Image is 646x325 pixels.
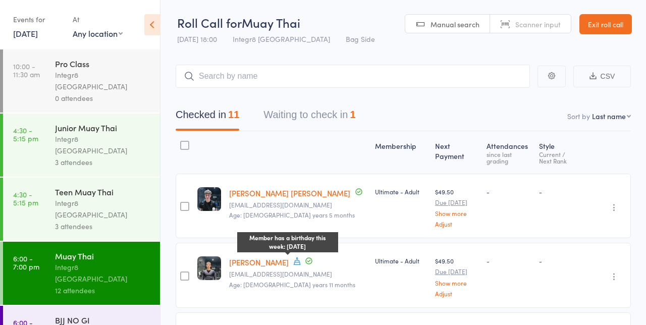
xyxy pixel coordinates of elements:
[487,151,531,164] div: since last grading
[55,221,151,232] div: 3 attendees
[55,92,151,104] div: 0 attendees
[229,188,350,198] a: [PERSON_NAME] [PERSON_NAME]
[346,34,375,44] span: Bag Side
[177,14,242,31] span: Roll Call for
[242,14,300,31] span: Muay Thai
[375,187,427,196] div: Ultimate - Adult
[229,210,355,219] span: Age: [DEMOGRAPHIC_DATA] years 5 months
[197,187,221,211] img: image1745822832.png
[435,268,478,275] small: Due [DATE]
[229,257,289,267] a: [PERSON_NAME]
[3,114,160,177] a: 4:30 -5:15 pmJunior Muay ThaiIntegr8 [GEOGRAPHIC_DATA]3 attendees
[73,28,123,39] div: Any location
[13,254,39,270] time: 6:00 - 7:00 pm
[3,178,160,241] a: 4:30 -5:15 pmTeen Muay ThaiIntegr8 [GEOGRAPHIC_DATA]3 attendees
[55,261,151,285] div: Integr8 [GEOGRAPHIC_DATA]
[3,242,160,305] a: 6:00 -7:00 pmMuay ThaiIntegr8 [GEOGRAPHIC_DATA]12 attendees
[431,136,482,169] div: Next Payment
[228,109,239,120] div: 11
[55,197,151,221] div: Integr8 [GEOGRAPHIC_DATA]
[13,126,38,142] time: 4:30 - 5:15 pm
[229,270,367,278] small: tokoa@iprimus.com.au
[13,28,38,39] a: [DATE]
[371,136,431,169] div: Membership
[233,34,330,44] span: Integr8 [GEOGRAPHIC_DATA]
[573,66,631,87] button: CSV
[375,256,427,265] div: Ultimate - Adult
[515,19,561,29] span: Scanner input
[430,19,479,29] span: Manual search
[73,11,123,28] div: At
[435,290,478,297] a: Adjust
[487,187,531,196] div: -
[55,133,151,156] div: Integr8 [GEOGRAPHIC_DATA]
[350,109,355,120] div: 1
[55,156,151,168] div: 3 attendees
[3,49,160,113] a: 10:00 -11:30 amPro ClassIntegr8 [GEOGRAPHIC_DATA]0 attendees
[176,104,239,131] button: Checked in11
[579,14,632,34] a: Exit roll call
[435,187,478,227] div: $49.50
[177,34,217,44] span: [DATE] 18:00
[435,221,478,227] a: Adjust
[55,285,151,296] div: 12 attendees
[435,210,478,216] a: Show more
[539,187,590,196] div: -
[229,201,367,208] small: Cooperarms08@gmail.com
[435,199,478,206] small: Due [DATE]
[55,250,151,261] div: Muay Thai
[13,190,38,206] time: 4:30 - 5:15 pm
[435,256,478,296] div: $49.50
[567,111,590,121] label: Sort by
[55,69,151,92] div: Integr8 [GEOGRAPHIC_DATA]
[197,256,221,280] img: image1745826923.png
[13,62,40,78] time: 10:00 - 11:30 am
[263,104,355,131] button: Waiting to check in1
[176,65,530,88] input: Search by name
[487,256,531,265] div: -
[229,280,355,289] span: Age: [DEMOGRAPHIC_DATA] years 11 months
[55,122,151,133] div: Junior Muay Thai
[435,280,478,286] a: Show more
[539,256,590,265] div: -
[55,58,151,69] div: Pro Class
[482,136,535,169] div: Atten­dances
[13,11,63,28] div: Events for
[55,186,151,197] div: Teen Muay Thai
[592,111,626,121] div: Last name
[237,232,338,252] div: Member has a birthday this week: [DATE]
[535,136,594,169] div: Style
[539,151,590,164] div: Current / Next Rank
